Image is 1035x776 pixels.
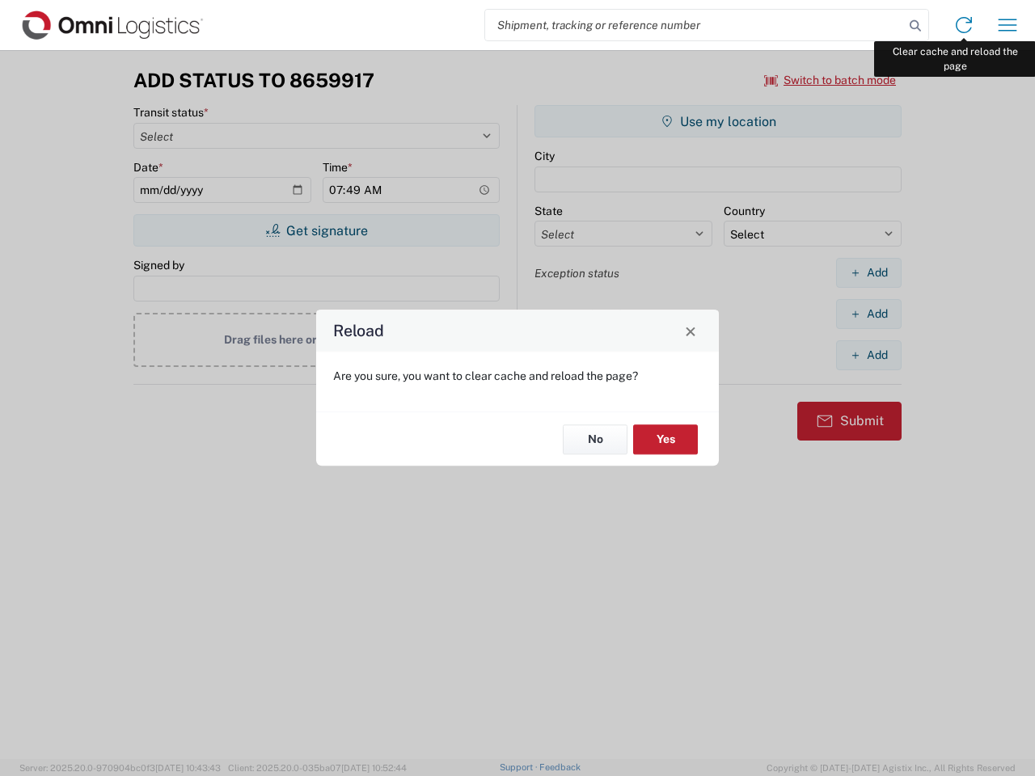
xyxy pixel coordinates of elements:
button: Yes [633,424,698,454]
input: Shipment, tracking or reference number [485,10,904,40]
p: Are you sure, you want to clear cache and reload the page? [333,369,702,383]
button: No [563,424,627,454]
h4: Reload [333,319,384,343]
button: Close [679,319,702,342]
